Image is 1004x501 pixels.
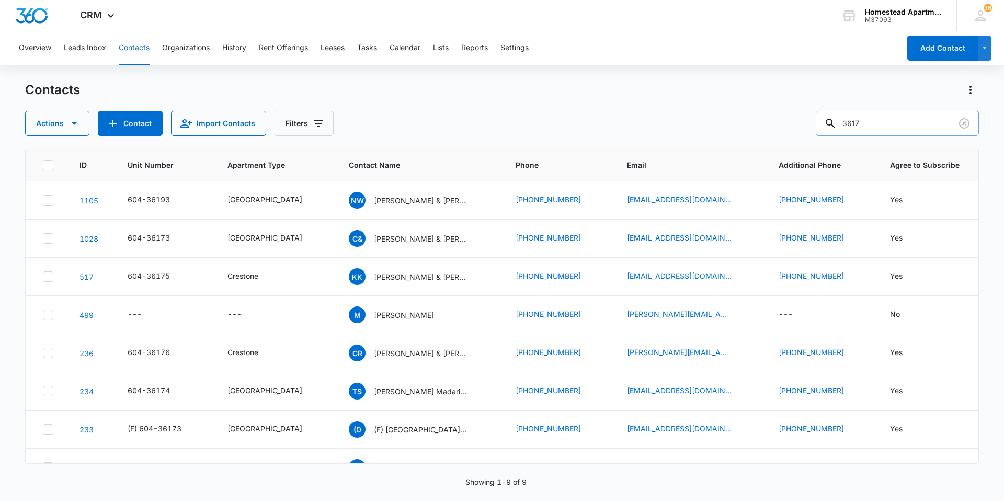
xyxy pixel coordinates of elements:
[349,306,453,323] div: Contact Name - McKenna - Select to Edit Field
[321,31,345,65] button: Leases
[516,385,581,396] a: [PHONE_NUMBER]
[227,309,242,321] div: ---
[890,232,903,243] div: Yes
[984,4,992,12] div: notifications count
[222,31,246,65] button: History
[79,272,94,281] a: Navigate to contact details page for Kyle Keahey & Mckenna M. Orozco
[349,268,366,285] span: KK
[627,347,732,358] a: [PERSON_NAME][EMAIL_ADDRESS][DOMAIN_NAME]
[349,268,487,285] div: Contact Name - Kyle Keahey & Mckenna M. Orozco - Select to Edit Field
[627,347,750,359] div: Email - chris_rathburn@hotmail.com - Select to Edit Field
[516,461,600,474] div: Phone - (970) 412-2460 - Select to Edit Field
[349,421,487,438] div: Contact Name - (F) Dallas Callaway Julissa Soto - Select to Edit Field
[890,423,903,434] div: Yes
[627,385,750,397] div: Email - tgsc1007@gmail.com - Select to Edit Field
[227,461,277,474] div: Apartment Type - Crestone - Select to Edit Field
[98,111,163,136] button: Add Contact
[128,347,170,358] div: 604-36176
[516,232,581,243] a: [PHONE_NUMBER]
[516,423,600,436] div: Phone - (970) 518-0129 - Select to Edit Field
[500,31,529,65] button: Settings
[227,194,302,205] div: [GEOGRAPHIC_DATA]
[627,461,732,472] a: [EMAIL_ADDRESS][DOMAIN_NAME]
[374,462,434,473] p: [PERSON_NAME]
[227,385,321,397] div: Apartment Type - Oxford - Select to Edit Field
[627,232,732,243] a: [EMAIL_ADDRESS][DOMAIN_NAME]
[433,31,449,65] button: Lists
[390,31,420,65] button: Calendar
[349,160,475,170] span: Contact Name
[227,270,277,283] div: Apartment Type - Crestone - Select to Edit Field
[128,309,161,321] div: Unit Number - - Select to Edit Field
[275,111,334,136] button: Filters
[465,476,527,487] p: Showing 1-9 of 9
[128,423,200,436] div: Unit Number - (F) 604-36173 - Select to Edit Field
[349,459,366,476] span: RM
[128,232,189,245] div: Unit Number - 604-36173 - Select to Edit Field
[349,421,366,438] span: (D
[128,232,170,243] div: 604-36173
[627,160,738,170] span: Email
[890,423,921,436] div: Agree to Subscribe - Yes - Select to Edit Field
[627,194,750,207] div: Email - nwatkins19793@gmail.com - Select to Edit Field
[25,111,89,136] button: Actions
[349,459,453,476] div: Contact Name - Rogene Muhlbach - Select to Edit Field
[227,160,324,170] span: Apartment Type
[128,461,189,474] div: Unit Number - 604-36172 - Select to Edit Field
[374,195,468,206] p: [PERSON_NAME] & [PERSON_NAME]
[259,31,308,65] button: Rent Offerings
[349,192,487,209] div: Contact Name - Nicole Watkins & Michael Eggler - Select to Edit Field
[128,194,189,207] div: Unit Number - 604-36193 - Select to Edit Field
[79,234,98,243] a: Navigate to contact details page for Courtney & William Reed
[779,385,844,396] a: [PHONE_NUMBER]
[516,309,581,320] a: [PHONE_NUMBER]
[865,8,941,16] div: account name
[349,230,366,247] span: C&
[79,311,94,320] a: Navigate to contact details page for McKenna
[516,270,600,283] div: Phone - (970) 373-9914 - Select to Edit Field
[516,347,581,358] a: [PHONE_NUMBER]
[627,385,732,396] a: [EMAIL_ADDRESS][DOMAIN_NAME]
[516,194,600,207] div: Phone - (970) 296-2737 - Select to Edit Field
[779,270,844,281] a: [PHONE_NUMBER]
[956,115,973,132] button: Clear
[890,309,919,321] div: Agree to Subscribe - No - Select to Edit Field
[79,196,98,205] a: Navigate to contact details page for Nicole Watkins & Michael Eggler
[374,233,468,244] p: [PERSON_NAME] & [PERSON_NAME]
[227,194,321,207] div: Apartment Type - Oxford - Select to Edit Field
[890,194,921,207] div: Agree to Subscribe - Yes - Select to Edit Field
[171,111,266,136] button: Import Contacts
[779,194,844,205] a: [PHONE_NUMBER]
[907,36,978,61] button: Add Contact
[890,347,921,359] div: Agree to Subscribe - Yes - Select to Edit Field
[627,309,732,320] a: [PERSON_NAME][EMAIL_ADDRESS][DOMAIN_NAME]
[227,347,258,358] div: Crestone
[128,385,189,397] div: Unit Number - 604-36174 - Select to Edit Field
[627,194,732,205] a: [EMAIL_ADDRESS][DOMAIN_NAME]
[79,463,94,472] a: Navigate to contact details page for Rogene Muhlbach
[516,194,581,205] a: [PHONE_NUMBER]
[349,230,487,247] div: Contact Name - Courtney & William Reed - Select to Edit Field
[119,31,150,65] button: Contacts
[779,232,863,245] div: Additional Phone - (518) 410-3020 - Select to Edit Field
[128,160,202,170] span: Unit Number
[516,232,600,245] div: Phone - (518) 669-3790 - Select to Edit Field
[627,423,732,434] a: [EMAIL_ADDRESS][DOMAIN_NAME]
[349,306,366,323] span: M
[19,31,51,65] button: Overview
[374,424,468,435] p: (F) [GEOGRAPHIC_DATA][PERSON_NAME] [PERSON_NAME]
[890,309,900,320] div: No
[627,270,750,283] div: Email - Kylekeahey1426@gmail.com - Select to Edit Field
[227,347,277,359] div: Apartment Type - Crestone - Select to Edit Field
[349,383,487,400] div: Contact Name - Thalia Solis Madari Barr - Select to Edit Field
[516,423,581,434] a: [PHONE_NUMBER]
[374,271,468,282] p: [PERSON_NAME] & [PERSON_NAME] [PERSON_NAME]
[128,423,181,434] div: (F) 604-36173
[128,309,142,321] div: ---
[374,310,434,321] p: [PERSON_NAME]
[779,423,844,434] a: [PHONE_NUMBER]
[349,345,366,361] span: CR
[25,82,80,98] h1: Contacts
[627,461,750,474] div: Email - genie1226@yahoo.com - Select to Edit Field
[349,383,366,400] span: TS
